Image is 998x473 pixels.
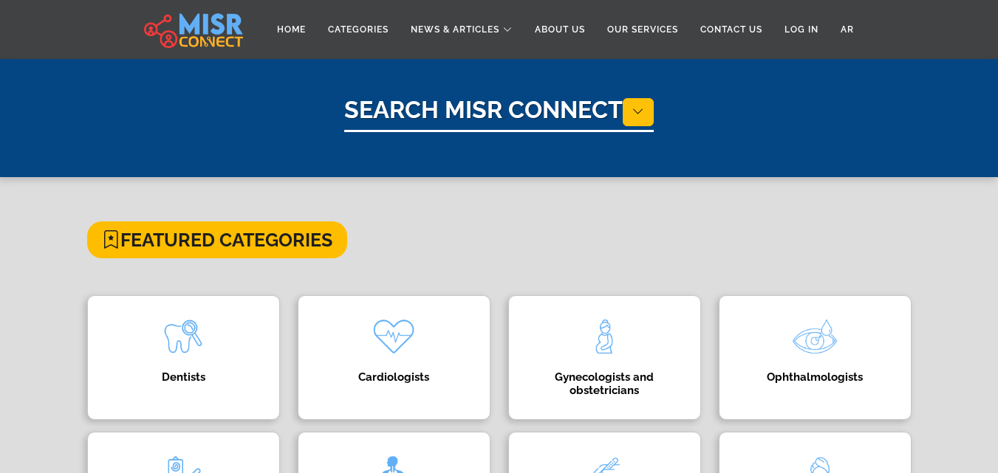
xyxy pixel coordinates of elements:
[710,295,920,420] a: Ophthalmologists
[364,307,423,366] img: kQgAgBbLbYzX17DbAKQs.png
[78,295,289,420] a: Dentists
[317,15,400,44] a: Categories
[575,307,634,366] img: tQBIxbFzDjHNxea4mloJ.png
[742,370,889,384] h4: Ophthalmologists
[499,295,710,420] a: Gynecologists and obstetricians
[289,295,499,420] a: Cardiologists
[689,15,773,44] a: Contact Us
[266,15,317,44] a: Home
[785,307,844,366] img: O3vASGqC8OE0Zbp7R2Y3.png
[87,221,347,258] h4: Featured Categories
[524,15,596,44] a: About Us
[110,370,257,384] h4: Dentists
[830,15,865,44] a: AR
[400,15,524,44] a: News & Articles
[321,370,468,384] h4: Cardiologists
[144,11,243,48] img: main.misr_connect
[154,307,213,366] img: k714wZmFaHWIHbCst04N.png
[773,15,830,44] a: Log in
[596,15,689,44] a: Our Services
[411,23,499,36] span: News & Articles
[531,370,678,397] h4: Gynecologists and obstetricians
[344,96,654,132] h1: Search Misr Connect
